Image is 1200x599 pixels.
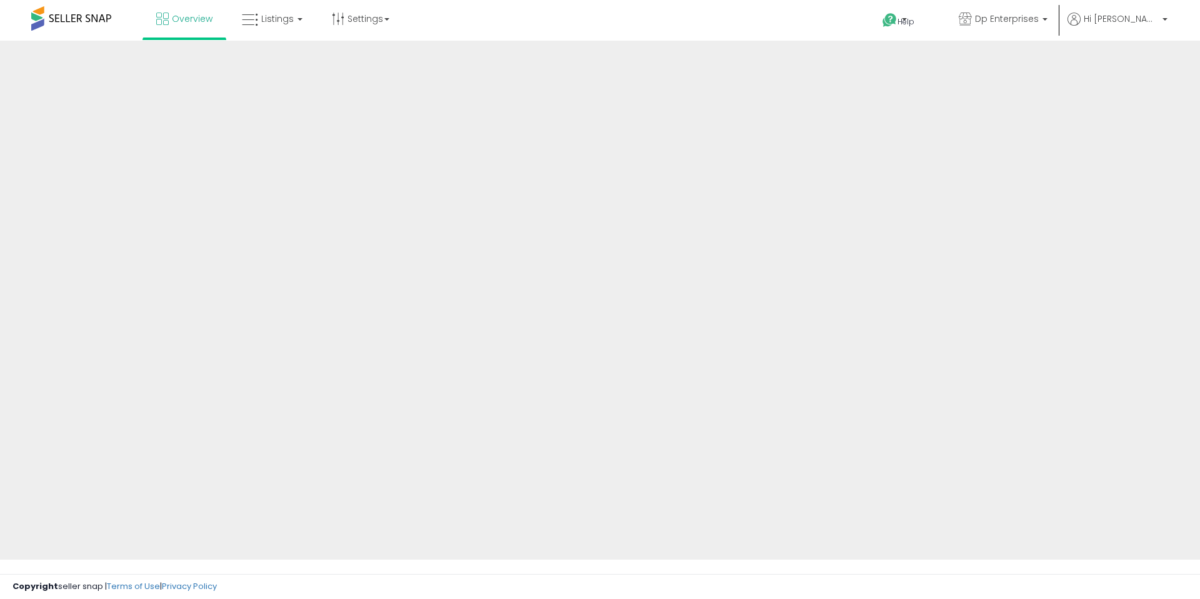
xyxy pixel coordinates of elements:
i: Get Help [882,13,897,28]
span: Hi [PERSON_NAME] [1084,13,1159,25]
span: Overview [172,13,212,25]
span: Help [897,16,914,27]
a: Hi [PERSON_NAME] [1067,13,1167,41]
a: Help [872,3,939,41]
span: Listings [261,13,294,25]
span: Dp Enterprises [975,13,1039,25]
